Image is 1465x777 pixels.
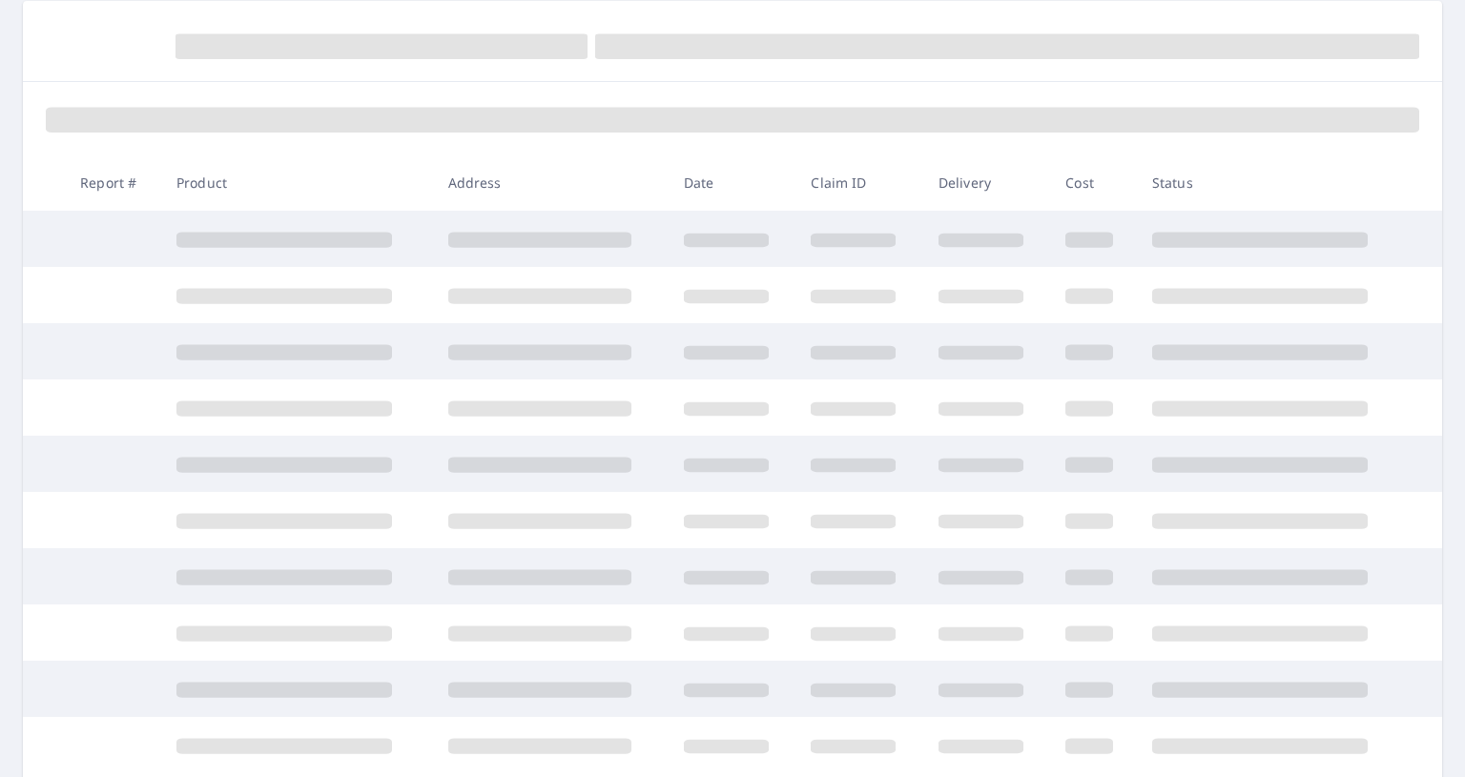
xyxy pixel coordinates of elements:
[161,154,433,211] th: Product
[1050,154,1137,211] th: Cost
[795,154,922,211] th: Claim ID
[669,154,795,211] th: Date
[433,154,669,211] th: Address
[923,154,1050,211] th: Delivery
[65,154,161,211] th: Report #
[1137,154,1409,211] th: Status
